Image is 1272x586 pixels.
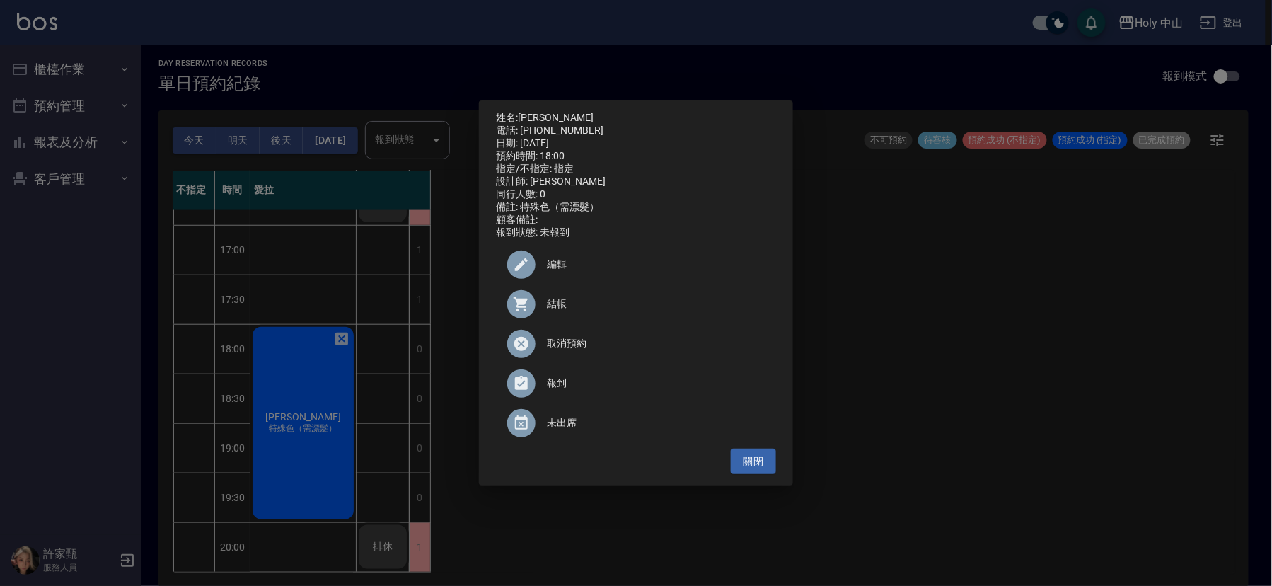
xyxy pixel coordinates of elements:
div: 同行人數: 0 [496,188,776,201]
div: 備註: 特殊色（需漂髮） [496,201,776,214]
div: 報到 [496,364,776,403]
span: 報到 [547,376,765,391]
button: 關閉 [731,449,776,475]
span: 未出席 [547,415,765,430]
a: 結帳 [496,285,776,324]
div: 預約時間: 18:00 [496,150,776,163]
div: 顧客備註: [496,214,776,226]
a: [PERSON_NAME] [518,112,594,123]
p: 姓名: [496,112,776,125]
div: 指定/不指定: 指定 [496,163,776,176]
span: 取消預約 [547,336,765,351]
div: 取消預約 [496,324,776,364]
div: 報到狀態: 未報到 [496,226,776,239]
div: 電話: [PHONE_NUMBER] [496,125,776,137]
div: 未出席 [496,403,776,443]
div: 設計師: [PERSON_NAME] [496,176,776,188]
span: 編輯 [547,257,765,272]
div: 日期: [DATE] [496,137,776,150]
span: 結帳 [547,297,765,311]
div: 編輯 [496,245,776,285]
